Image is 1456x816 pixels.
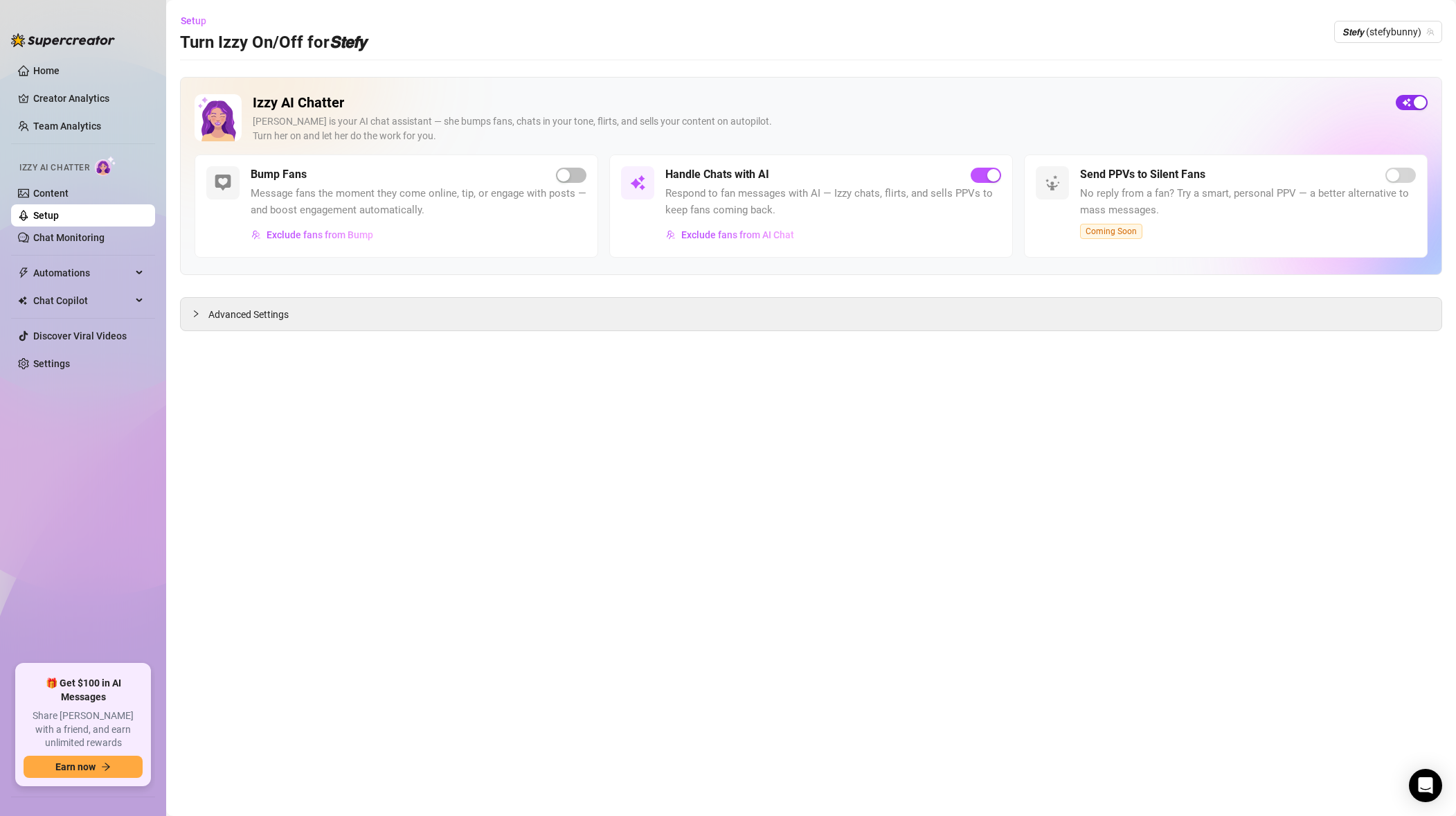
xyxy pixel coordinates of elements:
a: Team Analytics [33,121,101,132]
img: svg%3e [629,175,646,191]
span: No reply from a fan? Try a smart, personal PPV — a better alternative to mass messages. [1080,186,1416,218]
span: Advanced Settings [208,307,289,322]
span: Chat Copilot [33,290,132,312]
a: Settings [33,358,70,369]
a: Chat Monitoring [33,232,105,243]
a: Content [33,188,69,199]
span: Exclude fans from Bump [267,229,373,240]
span: Message fans the moment they come online, tip, or engage with posts — and boost engagement automa... [251,186,586,218]
img: svg%3e [1044,175,1061,191]
img: logo-BBDzfeDw.svg [11,33,115,47]
span: Share [PERSON_NAME] with a friend, and earn unlimited rewards [24,709,143,750]
button: Exclude fans from Bump [251,224,374,246]
a: Discover Viral Videos [33,330,127,342]
span: arrow-right [101,762,111,772]
h5: Send PPVs to Silent Fans [1080,166,1205,183]
h5: Handle Chats with AI [665,166,769,183]
span: thunderbolt [18,267,29,278]
a: Setup [33,210,59,221]
span: Izzy AI Chatter [19,161,89,175]
img: AI Chatter [95,156,116,176]
span: Respond to fan messages with AI — Izzy chats, flirts, and sells PPVs to keep fans coming back. [665,186,1001,218]
button: Earn nowarrow-right [24,756,143,778]
h2: Izzy AI Chatter [253,94,1385,112]
span: 𝙎𝙩𝙚𝙛𝙮 (stefybunny) [1342,21,1434,42]
img: svg%3e [215,175,231,191]
span: Setup [181,15,206,26]
span: Coming Soon [1080,224,1142,239]
img: Chat Copilot [18,296,27,305]
span: 🎁 Get $100 in AI Messages [24,677,143,704]
div: collapsed [192,306,208,321]
button: Exclude fans from AI Chat [665,224,795,246]
h3: Turn Izzy On/Off for 𝙎𝙩𝙚𝙛𝙮 [180,32,366,54]
a: Home [33,65,60,76]
span: Earn now [55,761,96,772]
div: Open Intercom Messenger [1409,769,1442,802]
a: Creator Analytics [33,87,144,109]
div: [PERSON_NAME] is your AI chat assistant — she bumps fans, chats in your tone, flirts, and sells y... [253,114,1385,143]
img: Izzy AI Chatter [195,94,242,141]
span: Exclude fans from AI Chat [681,229,794,240]
h5: Bump Fans [251,166,307,183]
span: collapsed [192,310,200,318]
img: svg%3e [251,230,261,240]
img: svg%3e [666,230,676,240]
span: Automations [33,262,132,284]
button: Setup [180,10,217,32]
span: team [1426,28,1435,36]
